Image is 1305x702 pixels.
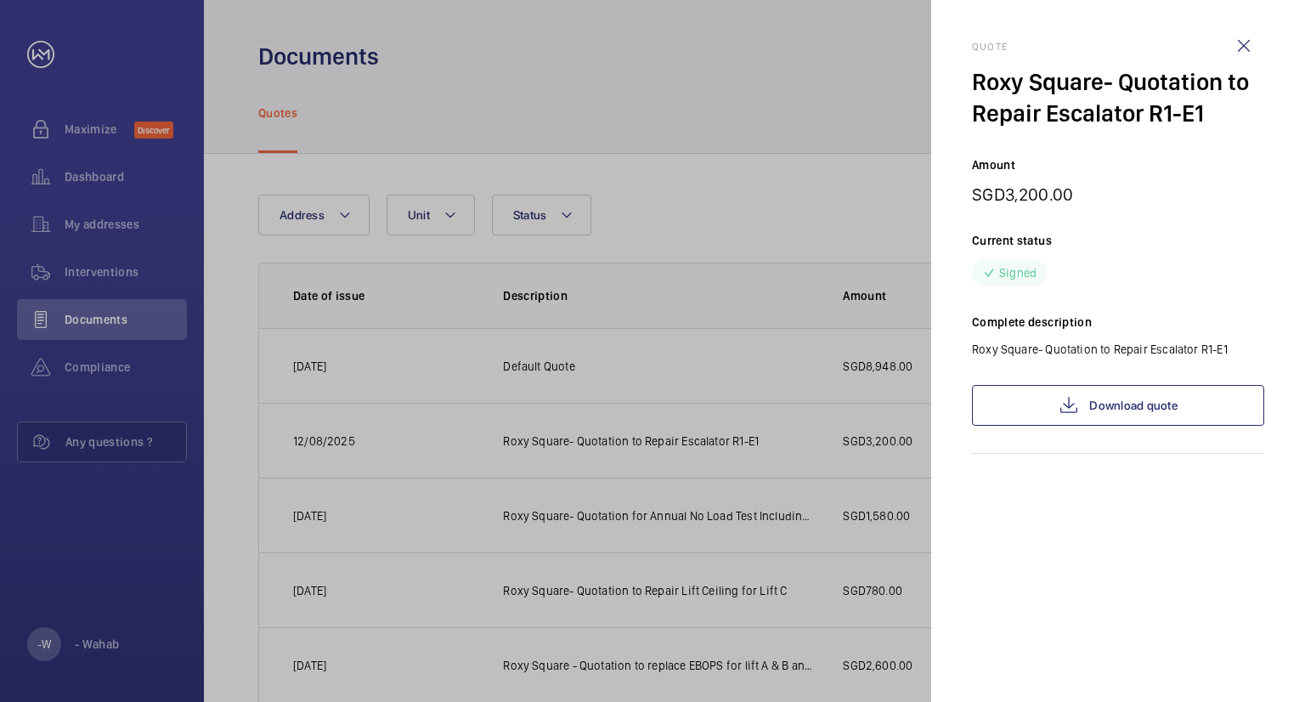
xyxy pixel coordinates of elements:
p: Complete description [972,314,1264,331]
p: SGD3,200.00 [972,184,1264,205]
h2: Quote [972,41,1264,53]
p: Signed [999,264,1037,281]
p: Current status [972,232,1264,249]
a: Download quote [972,385,1264,426]
p: Amount [972,156,1264,173]
div: Roxy Square- Quotation to Repair Escalator R1-E1 [972,66,1264,129]
p: Roxy Square- Quotation to Repair Escalator R1-E1 [972,341,1264,358]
